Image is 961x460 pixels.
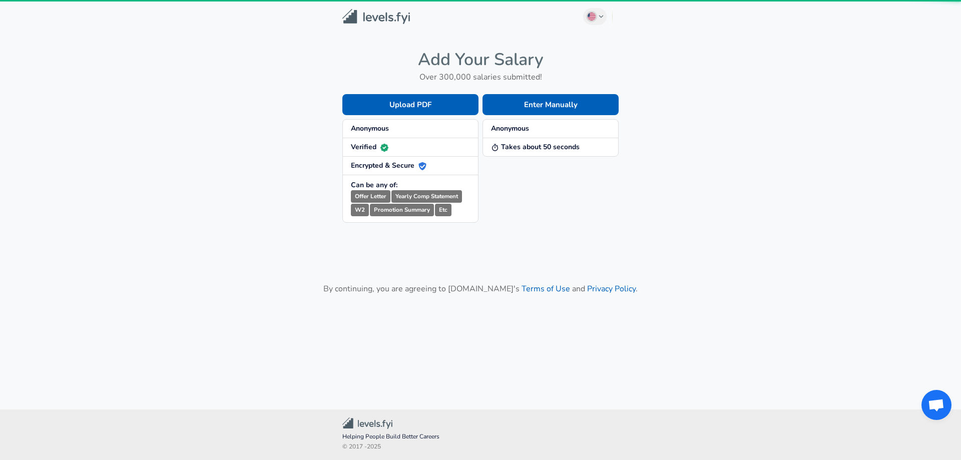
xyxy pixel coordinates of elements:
a: Terms of Use [522,283,570,294]
button: English (US) [583,8,607,25]
strong: Anonymous [351,124,389,133]
small: Etc [435,204,451,216]
small: W2 [351,204,369,216]
div: Open chat [921,390,951,420]
a: Privacy Policy [587,283,636,294]
img: English (US) [588,13,596,21]
button: Enter Manually [483,94,619,115]
span: Helping People Build Better Careers [342,432,619,442]
strong: Encrypted & Secure [351,161,426,170]
strong: Anonymous [491,124,529,133]
small: Offer Letter [351,190,390,203]
span: © 2017 - 2025 [342,442,619,452]
small: Yearly Comp Statement [391,190,462,203]
strong: Verified [351,142,388,152]
small: Promotion Summary [370,204,434,216]
button: Upload PDF [342,94,478,115]
img: Levels.fyi Community [342,417,392,429]
strong: Can be any of: [351,180,397,190]
strong: Takes about 50 seconds [491,142,580,152]
img: Levels.fyi [342,9,410,25]
h6: Over 300,000 salaries submitted! [342,70,619,84]
h4: Add Your Salary [342,49,619,70]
